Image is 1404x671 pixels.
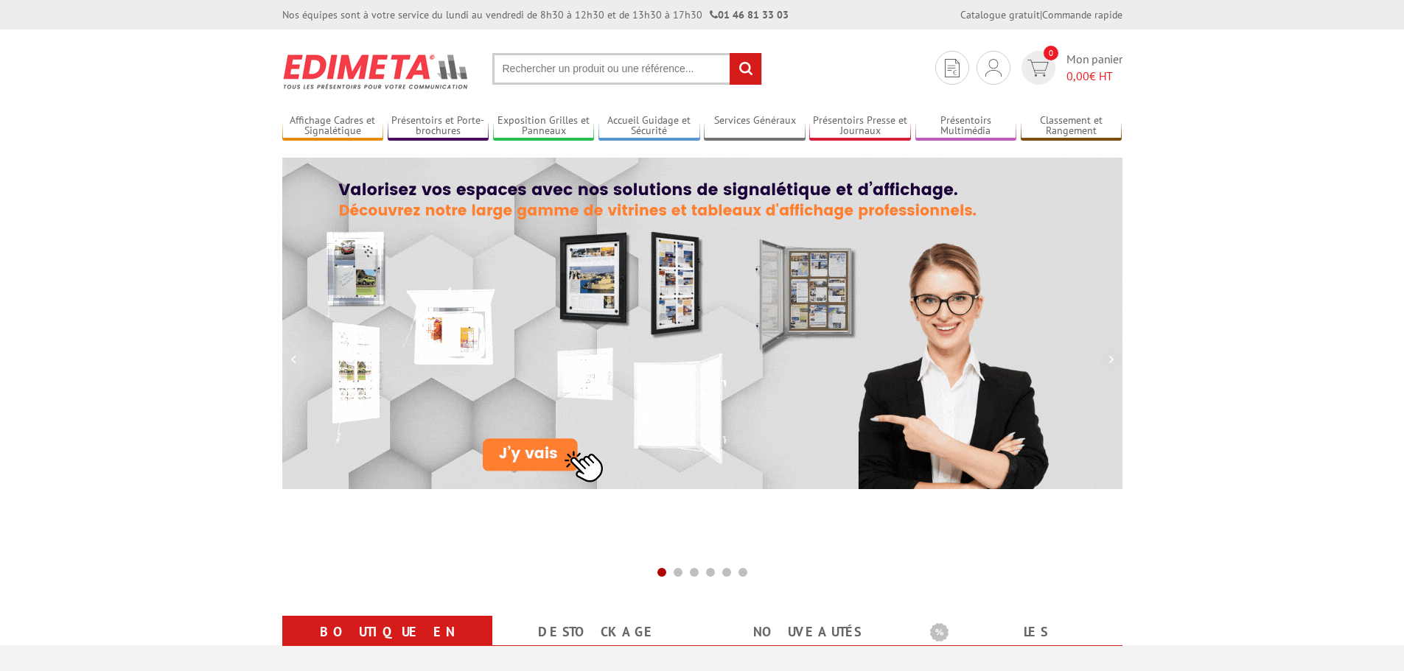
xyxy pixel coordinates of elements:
[1021,114,1122,138] a: Classement et Rangement
[1044,46,1058,60] span: 0
[985,59,1002,77] img: devis rapide
[388,114,489,138] a: Présentoirs et Porte-brochures
[930,619,1114,648] b: Les promotions
[282,7,789,22] div: Nos équipes sont à votre service du lundi au vendredi de 8h30 à 12h30 et de 13h30 à 17h30
[945,59,960,77] img: devis rapide
[960,8,1040,21] a: Catalogue gratuit
[1066,68,1122,85] span: € HT
[510,619,685,645] a: Destockage
[598,114,700,138] a: Accueil Guidage et Sécurité
[282,44,470,99] img: Présentoir, panneau, stand - Edimeta - PLV, affichage, mobilier bureau, entreprise
[809,114,911,138] a: Présentoirs Presse et Journaux
[960,7,1122,22] div: |
[720,619,895,645] a: nouveautés
[704,114,806,138] a: Services Généraux
[282,114,384,138] a: Affichage Cadres et Signalétique
[493,114,595,138] a: Exposition Grilles et Panneaux
[1066,51,1122,85] span: Mon panier
[1018,51,1122,85] a: devis rapide 0 Mon panier 0,00€ HT
[1042,8,1122,21] a: Commande rapide
[1027,60,1049,77] img: devis rapide
[492,53,762,85] input: Rechercher un produit ou une référence...
[730,53,761,85] input: rechercher
[915,114,1017,138] a: Présentoirs Multimédia
[710,8,789,21] strong: 01 46 81 33 03
[1066,68,1089,83] span: 0,00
